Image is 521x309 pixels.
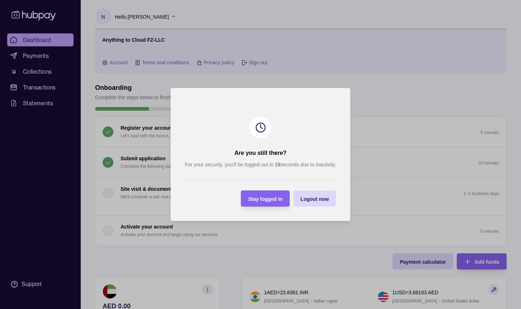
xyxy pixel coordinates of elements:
button: Stay logged in [241,190,290,207]
span: Stay logged in [248,196,283,202]
strong: 19 [275,162,281,167]
button: Logout now [293,190,336,207]
h2: Are you still there? [235,149,287,157]
p: For your security, you’ll be logged out in seconds due to inactivity. [185,161,336,169]
span: Logout now [300,196,329,202]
